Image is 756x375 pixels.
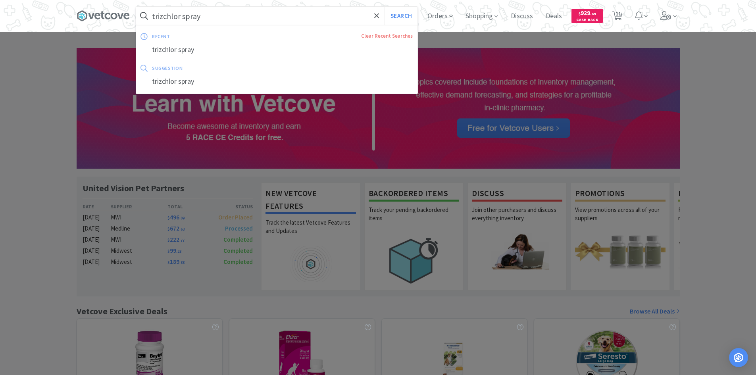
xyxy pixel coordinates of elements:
[136,42,417,57] div: trizchlor spray
[542,13,565,20] a: Deals
[576,18,598,23] span: Cash Back
[385,7,417,25] button: Search
[590,11,596,16] span: . 69
[729,348,748,367] div: Open Intercom Messenger
[571,5,603,27] a: $929.69Cash Back
[136,7,417,25] input: Search by item, sku, manufacturer, ingredient, size...
[579,9,596,17] span: 929
[136,74,417,89] div: trizchlor spray
[152,62,298,74] div: suggestion
[609,13,625,21] a: 11
[152,30,265,42] div: recent
[361,33,413,39] a: Clear Recent Searches
[508,13,536,20] a: Discuss
[579,11,581,16] span: $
